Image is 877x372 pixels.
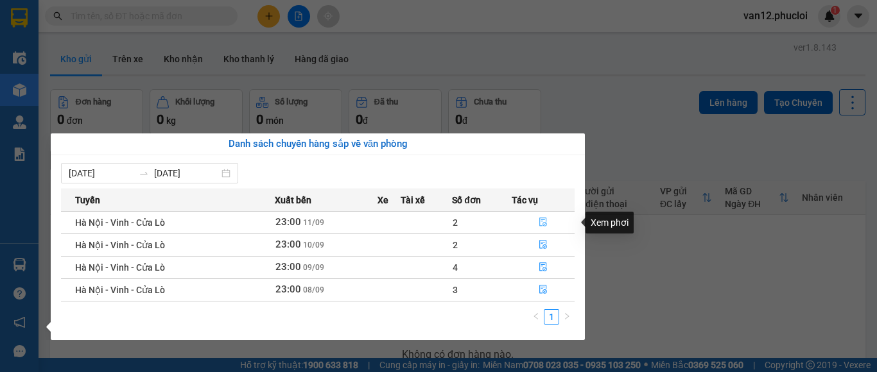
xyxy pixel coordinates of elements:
[539,240,548,250] span: file-done
[378,193,388,207] span: Xe
[75,217,165,228] span: Hà Nội - Vinh - Cửa Lò
[452,193,481,207] span: Số đơn
[453,285,458,295] span: 3
[559,309,575,325] button: right
[303,218,324,227] span: 11/09
[154,166,219,180] input: Đến ngày
[528,309,544,325] li: Previous Page
[275,193,311,207] span: Xuất bến
[532,312,540,320] span: left
[75,240,165,250] span: Hà Nội - Vinh - Cửa Lò
[303,241,324,249] span: 10/09
[275,239,301,250] span: 23:00
[559,309,575,325] li: Next Page
[544,310,559,324] a: 1
[61,137,575,152] div: Danh sách chuyến hàng sắp về văn phòng
[539,285,548,295] span: file-done
[69,166,134,180] input: Từ ngày
[512,257,574,278] button: file-done
[275,261,301,273] span: 23:00
[303,285,324,294] span: 08/09
[539,262,548,273] span: file-done
[544,309,559,325] li: 1
[512,280,574,300] button: file-done
[453,240,458,250] span: 2
[453,262,458,273] span: 4
[75,193,100,207] span: Tuyến
[539,217,548,228] span: file-done
[303,263,324,272] span: 09/09
[512,212,574,233] button: file-done
[139,168,149,178] span: swap-right
[139,168,149,178] span: to
[586,212,634,233] div: Xem phơi
[512,193,538,207] span: Tác vụ
[563,312,571,320] span: right
[401,193,425,207] span: Tài xế
[453,217,458,228] span: 2
[75,285,165,295] span: Hà Nội - Vinh - Cửa Lò
[275,283,301,295] span: 23:00
[528,309,544,325] button: left
[75,262,165,273] span: Hà Nội - Vinh - Cửa Lò
[512,235,574,255] button: file-done
[275,216,301,228] span: 23:00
